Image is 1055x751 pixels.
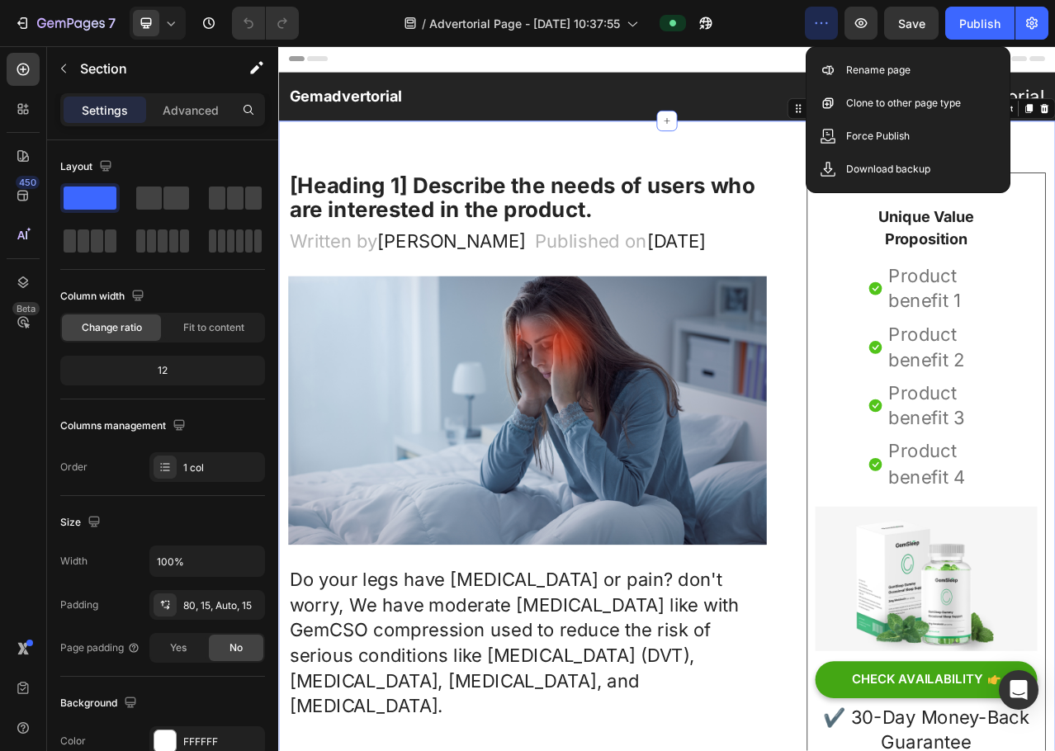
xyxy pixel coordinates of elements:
[229,640,243,655] span: No
[778,427,897,491] p: Product benefit 3
[278,46,1055,751] iframe: Design area
[778,501,897,565] p: Product benefit 4
[846,62,911,78] p: Rename page
[183,461,261,475] div: 1 col
[884,7,939,40] button: Save
[846,95,961,111] p: Clone to other page type
[60,734,86,749] div: Color
[497,49,977,81] p: Advertorial
[82,102,128,119] p: Settings
[60,460,88,475] div: Order
[170,640,187,655] span: Yes
[867,70,939,90] button: AI Content
[60,692,140,715] div: Background
[60,156,116,178] div: Layout
[16,176,40,189] div: 450
[846,161,930,177] p: Download backup
[422,15,426,32] span: /
[755,204,897,261] p: Unique Value Proposition
[183,320,244,335] span: Fit to content
[898,17,925,31] span: Save
[60,554,88,569] div: Width
[183,734,261,749] div: FFFFFF
[163,102,219,119] p: Advanced
[150,546,264,576] input: Auto
[108,13,116,33] p: 7
[126,235,315,263] span: [PERSON_NAME]
[7,7,123,40] button: 7
[60,597,98,612] div: Padding
[327,234,545,266] p: Published on
[60,512,104,534] div: Size
[14,163,621,224] p: [Heading 1] Describe the needs of users who are interested in the product.
[12,302,40,315] div: Beta
[82,320,142,335] span: Change ratio
[959,15,1001,32] div: Publish
[14,234,322,266] p: Written by
[80,59,215,78] p: Section
[470,235,545,263] span: [DATE]
[183,598,261,613] div: 80, 15, Auto, 15
[669,73,720,87] div: Section 2
[60,286,148,308] div: Column width
[64,359,262,382] div: 12
[778,352,897,417] p: Product benefit 2
[999,670,1038,710] div: Open Intercom Messenger
[945,7,1015,40] button: Publish
[846,128,910,144] p: Force Publish
[232,7,299,40] div: Undo/Redo
[60,640,140,655] div: Page padding
[60,415,189,437] div: Columns management
[750,73,856,87] p: Create Theme Section
[778,277,897,342] p: Product benefit 1
[12,294,622,636] img: Alt Image
[429,15,620,32] span: Advertorial Page - [DATE] 10:37:55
